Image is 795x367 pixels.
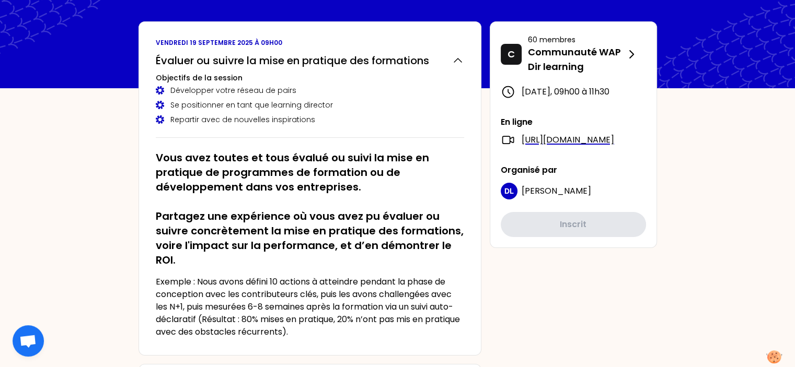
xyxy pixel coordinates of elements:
[156,53,464,68] button: Évaluer ou suivre la mise en pratique des formations
[501,212,646,237] button: Inscrit
[13,325,44,357] div: Ouvrir le chat
[156,276,464,338] p: Exemple : Nous avons défini 10 actions à atteindre pendant la phase de conception avec les contri...
[528,45,625,74] p: Communauté WAP Dir learning
[156,73,464,83] h3: Objectifs de la session
[156,85,464,96] div: Développer votre réseau de pairs
[528,34,625,45] p: 60 membres
[522,134,614,146] a: [URL][DOMAIN_NAME]
[504,186,514,196] p: DL
[156,53,429,68] h2: Évaluer ou suivre la mise en pratique des formations
[522,185,591,197] span: [PERSON_NAME]
[501,85,646,99] div: [DATE] , 09h00 à 11h30
[501,116,646,128] p: En ligne
[156,39,464,47] p: vendredi 19 septembre 2025 à 09h00
[156,150,464,267] h2: Vous avez toutes et tous évalué ou suivi la mise en pratique de programmes de formation ou de dév...
[156,100,464,110] div: Se positionner en tant que learning director
[156,114,464,125] div: Repartir avec de nouvelles inspirations
[508,47,515,62] p: C
[501,164,646,176] p: Organisé par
